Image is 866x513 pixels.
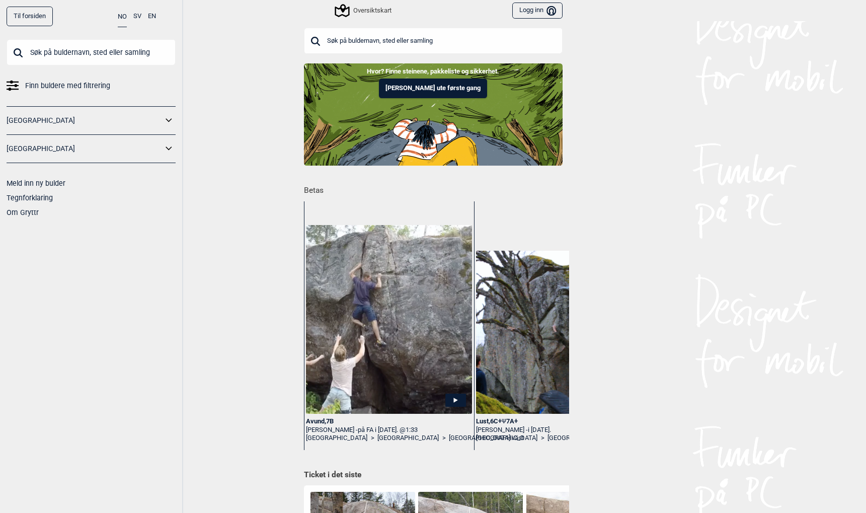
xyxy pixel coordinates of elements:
input: Søk på buldernavn, sted eller samling [304,28,563,54]
img: Johan pa Avund [306,225,471,414]
a: [GEOGRAPHIC_DATA] [306,434,367,443]
img: Indoor to outdoor [304,63,563,165]
div: [PERSON_NAME] - [476,426,642,434]
span: Ψ [502,417,506,425]
button: [PERSON_NAME] ute første gang [379,79,487,98]
a: Til forsiden [7,7,53,26]
button: NO [118,7,127,27]
a: [GEOGRAPHIC_DATA] väst [449,434,524,443]
img: Joar pa Lust [476,251,642,414]
a: [GEOGRAPHIC_DATA] [377,434,439,443]
a: [GEOGRAPHIC_DATA] [7,113,163,128]
a: Meld inn ny bulder [7,179,65,187]
div: Lust , 6C+ 7A+ [476,417,642,426]
a: Finn buldere med filtrering [7,79,176,93]
a: [GEOGRAPHIC_DATA] [476,434,537,443]
span: på FA i [DATE]. @1:33 [358,426,418,433]
a: Tegnforklaring [7,194,53,202]
div: Avund , 7B [306,417,471,426]
div: Oversiktskart [336,5,391,17]
span: > [442,434,446,443]
span: > [371,434,374,443]
a: [GEOGRAPHIC_DATA] [7,141,163,156]
input: Søk på buldernavn, sted eller samling [7,39,176,65]
button: EN [148,7,156,26]
a: Om Gryttr [7,208,39,216]
span: i [DATE]. [528,426,551,433]
a: [GEOGRAPHIC_DATA] [547,434,609,443]
span: > [541,434,544,443]
p: Hvor? Finne steinene, pakkeliste og sikkerhet. [8,66,858,77]
h1: Betas [304,179,569,196]
button: SV [133,7,141,26]
span: Finn buldere med filtrering [25,79,110,93]
h1: Ticket i det siste [304,470,563,481]
div: [PERSON_NAME] - [306,426,471,434]
button: Logg inn [512,3,562,19]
